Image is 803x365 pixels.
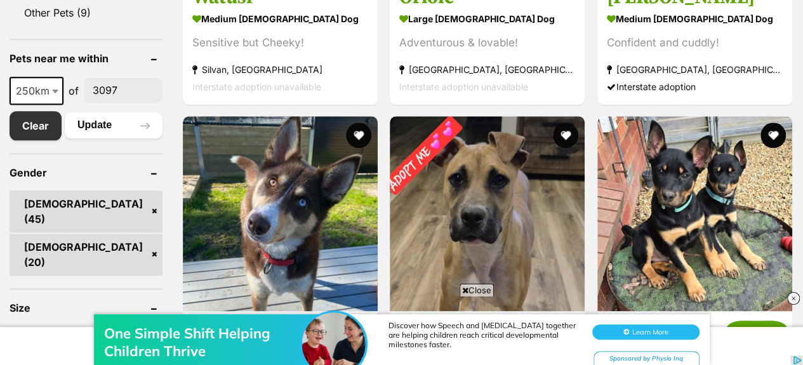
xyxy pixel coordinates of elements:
[192,9,368,27] strong: medium [DEMOGRAPHIC_DATA] Dog
[399,9,575,27] strong: large [DEMOGRAPHIC_DATA] Dog
[760,123,786,148] button: favourite
[554,123,579,148] button: favourite
[460,284,494,296] span: Close
[607,9,783,27] strong: medium [DEMOGRAPHIC_DATA] Dog
[607,34,783,51] div: Confident and cuddly!
[597,116,792,311] img: Avocado - Australian Kelpie Dog
[787,292,800,305] img: close_rtb.svg
[183,116,378,311] img: Scout - Kelpie x Siberian Husky Dog
[346,123,371,148] button: favourite
[10,190,163,232] a: [DEMOGRAPHIC_DATA] (45)
[10,53,163,64] header: Pets near me within
[69,83,79,98] span: of
[607,60,783,77] strong: [GEOGRAPHIC_DATA], [GEOGRAPHIC_DATA]
[11,82,62,100] span: 250km
[104,36,307,71] div: One Simple Shift Helping Children Thrive
[592,36,700,51] button: Learn More
[10,234,163,275] a: [DEMOGRAPHIC_DATA] (20)
[399,34,575,51] div: Adventurous & lovable!
[399,81,528,91] span: Interstate adoption unavailable
[399,60,575,77] strong: [GEOGRAPHIC_DATA], [GEOGRAPHIC_DATA]
[390,116,585,311] img: Lola - Mastiff Dog
[84,78,163,102] input: postcode
[594,62,700,78] div: Sponsored by Physio Inq
[388,32,579,60] div: Discover how Speech and [MEDICAL_DATA] together are helping children reach critical developmental...
[192,81,321,91] span: Interstate adoption unavailable
[302,23,366,87] img: One Simple Shift Helping Children Thrive
[10,167,163,178] header: Gender
[10,77,63,105] span: 250km
[10,111,62,140] a: Clear
[65,112,163,138] button: Update
[192,34,368,51] div: Sensitive but Cheeky!
[192,60,368,77] strong: Silvan, [GEOGRAPHIC_DATA]
[607,77,783,95] div: Interstate adoption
